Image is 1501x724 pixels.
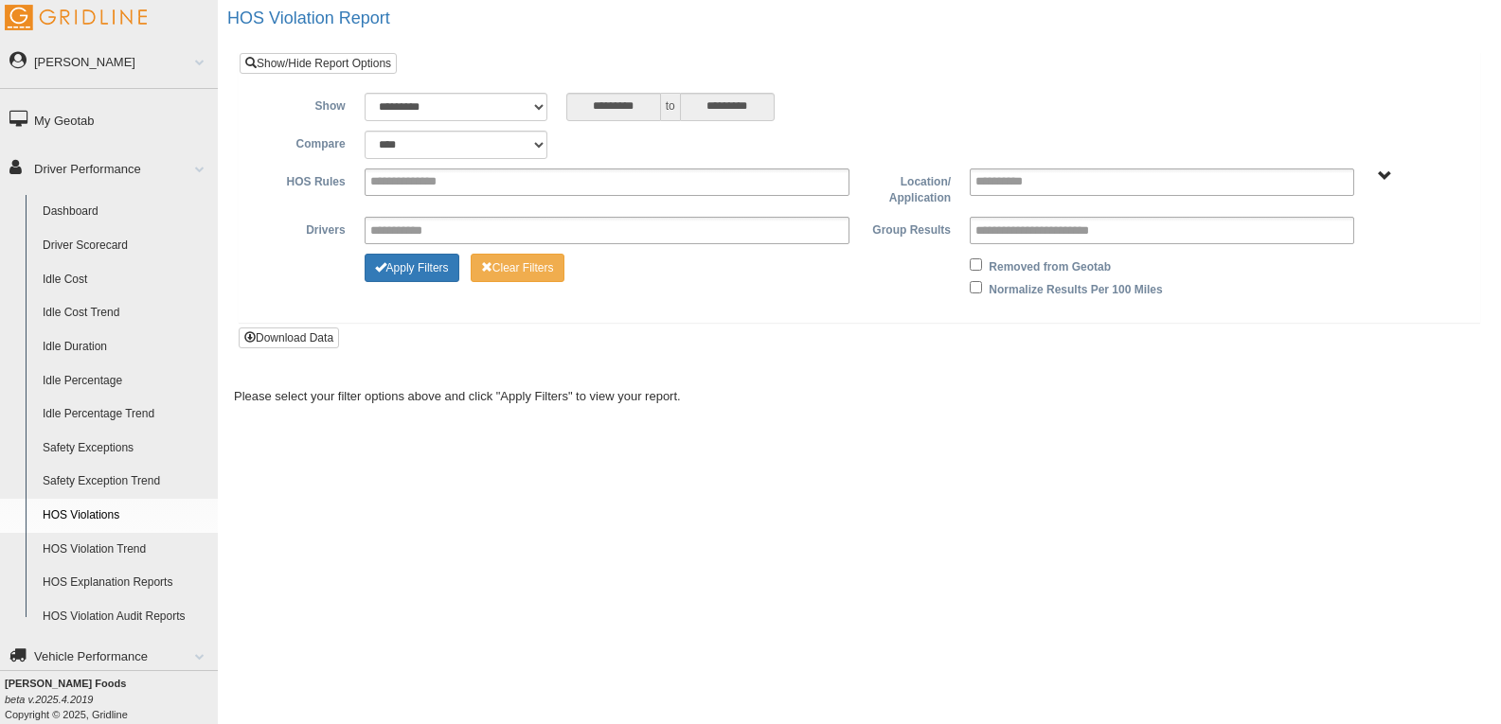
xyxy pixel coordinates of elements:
[34,195,218,229] a: Dashboard
[34,364,218,398] a: Idle Percentage
[240,53,397,74] a: Show/Hide Report Options
[254,93,355,115] label: Show
[34,465,218,499] a: Safety Exception Trend
[859,217,960,239] label: Group Results
[254,168,355,191] label: HOS Rules
[34,229,218,263] a: Driver Scorecard
[254,217,355,239] label: Drivers
[234,389,681,403] span: Please select your filter options above and click "Apply Filters" to view your report.
[34,330,218,364] a: Idle Duration
[5,694,93,705] i: beta v.2025.4.2019
[5,676,218,722] div: Copyright © 2025, Gridline
[5,5,147,30] img: Gridline
[365,254,459,282] button: Change Filter Options
[859,168,960,207] label: Location/ Application
[34,600,218,634] a: HOS Violation Audit Reports
[254,131,355,153] label: Compare
[239,327,339,348] button: Download Data
[34,263,218,297] a: Idle Cost
[34,432,218,466] a: Safety Exceptions
[471,254,564,282] button: Change Filter Options
[34,533,218,567] a: HOS Violation Trend
[34,397,218,432] a: Idle Percentage Trend
[661,93,680,121] span: to
[989,276,1162,299] label: Normalize Results Per 100 Miles
[989,254,1111,276] label: Removed from Geotab
[34,296,218,330] a: Idle Cost Trend
[5,678,126,689] b: [PERSON_NAME] Foods
[227,9,1501,28] h2: HOS Violation Report
[34,499,218,533] a: HOS Violations
[34,566,218,600] a: HOS Explanation Reports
